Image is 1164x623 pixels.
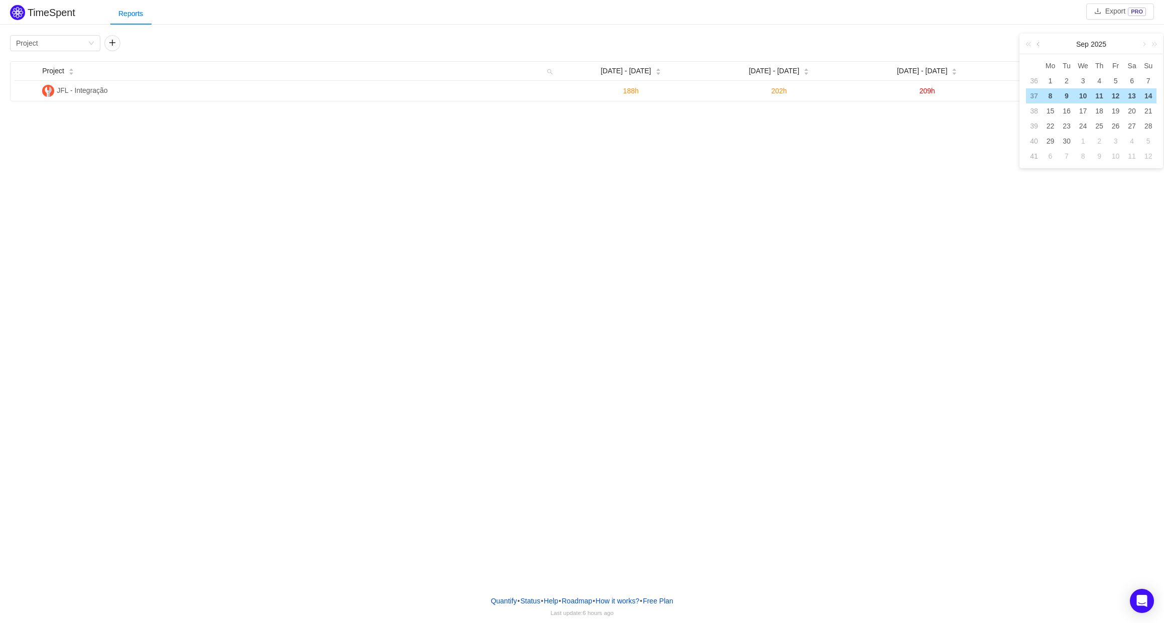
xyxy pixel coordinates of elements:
td: 37 [1026,88,1042,103]
div: 18 [1093,105,1105,117]
h2: TimeSpent [28,7,75,18]
th: Wed [1075,58,1091,73]
td: October 9, 2025 [1091,149,1108,164]
th: Sun [1140,58,1156,73]
div: 12 [1110,90,1122,102]
div: 28 [1142,120,1154,132]
td: September 18, 2025 [1091,103,1108,118]
td: October 5, 2025 [1140,134,1156,149]
div: 5 [1110,75,1122,87]
span: • [541,597,543,605]
a: Last year (Control + left) [1024,34,1037,54]
div: 1 [1044,75,1056,87]
td: September 23, 2025 [1059,118,1075,134]
span: 209h [919,87,935,95]
div: 16 [1061,105,1073,117]
a: Sep [1075,34,1090,54]
td: September 12, 2025 [1107,88,1124,103]
td: September 28, 2025 [1140,118,1156,134]
span: • [559,597,561,605]
td: October 3, 2025 [1107,134,1124,149]
i: icon: caret-down [804,71,809,74]
div: 19 [1110,105,1122,117]
i: icon: caret-down [68,71,74,74]
td: September 15, 2025 [1042,103,1059,118]
div: 7 [1061,150,1073,162]
td: October 8, 2025 [1075,149,1091,164]
div: 8 [1077,150,1089,162]
div: 14 [1142,90,1154,102]
span: • [517,597,520,605]
button: icon: plus [104,35,120,51]
div: 1 [1077,135,1089,147]
th: Sat [1124,58,1140,73]
div: Sort [68,67,74,74]
td: 41 [1026,149,1042,164]
div: 9 [1093,150,1105,162]
a: 2025 [1090,34,1107,54]
td: September 29, 2025 [1042,134,1059,149]
a: Next month (PageDown) [1139,34,1148,54]
div: 12 [1142,150,1154,162]
div: 26 [1110,120,1122,132]
a: Quantify [490,593,517,608]
div: 5 [1142,135,1154,147]
td: October 10, 2025 [1107,149,1124,164]
td: September 2, 2025 [1059,73,1075,88]
span: JFL - Integração [57,86,107,94]
td: September 30, 2025 [1059,134,1075,149]
span: Project [42,66,64,76]
td: September 19, 2025 [1107,103,1124,118]
td: September 24, 2025 [1075,118,1091,134]
td: September 3, 2025 [1075,73,1091,88]
div: 3 [1077,75,1089,87]
span: We [1075,61,1091,70]
img: Quantify logo [10,5,25,20]
td: September 22, 2025 [1042,118,1059,134]
span: Su [1140,61,1156,70]
td: October 7, 2025 [1059,149,1075,164]
img: J- [42,85,54,97]
td: September 26, 2025 [1107,118,1124,134]
div: 11 [1093,90,1105,102]
span: Mo [1042,61,1059,70]
div: Open Intercom Messenger [1130,589,1154,613]
div: 8 [1044,90,1056,102]
td: September 11, 2025 [1091,88,1108,103]
i: icon: caret-down [655,71,661,74]
i: icon: search [543,62,557,80]
span: Last update: [550,609,614,616]
span: [DATE] - [DATE] [749,66,799,76]
td: October 12, 2025 [1140,149,1156,164]
td: September 4, 2025 [1091,73,1108,88]
i: icon: down [88,40,94,47]
div: 21 [1142,105,1154,117]
i: icon: caret-up [804,67,809,70]
div: 4 [1093,75,1105,87]
span: Th [1091,61,1108,70]
td: September 13, 2025 [1124,88,1140,103]
td: September 25, 2025 [1091,118,1108,134]
div: 7 [1142,75,1154,87]
td: September 10, 2025 [1075,88,1091,103]
div: 6 [1126,75,1138,87]
span: • [640,597,642,605]
span: Sa [1124,61,1140,70]
td: September 7, 2025 [1140,73,1156,88]
span: [DATE] - [DATE] [601,66,651,76]
td: October 11, 2025 [1124,149,1140,164]
div: Sort [951,67,957,74]
td: September 27, 2025 [1124,118,1140,134]
div: 30 [1061,135,1073,147]
span: [DATE] - [DATE] [897,66,948,76]
span: • [593,597,595,605]
span: 202h [771,87,787,95]
span: 188h [623,87,639,95]
td: October 6, 2025 [1042,149,1059,164]
a: Status [520,593,541,608]
th: Thu [1091,58,1108,73]
td: September 5, 2025 [1107,73,1124,88]
td: 40 [1026,134,1042,149]
div: 6 [1044,150,1056,162]
div: 2 [1061,75,1073,87]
